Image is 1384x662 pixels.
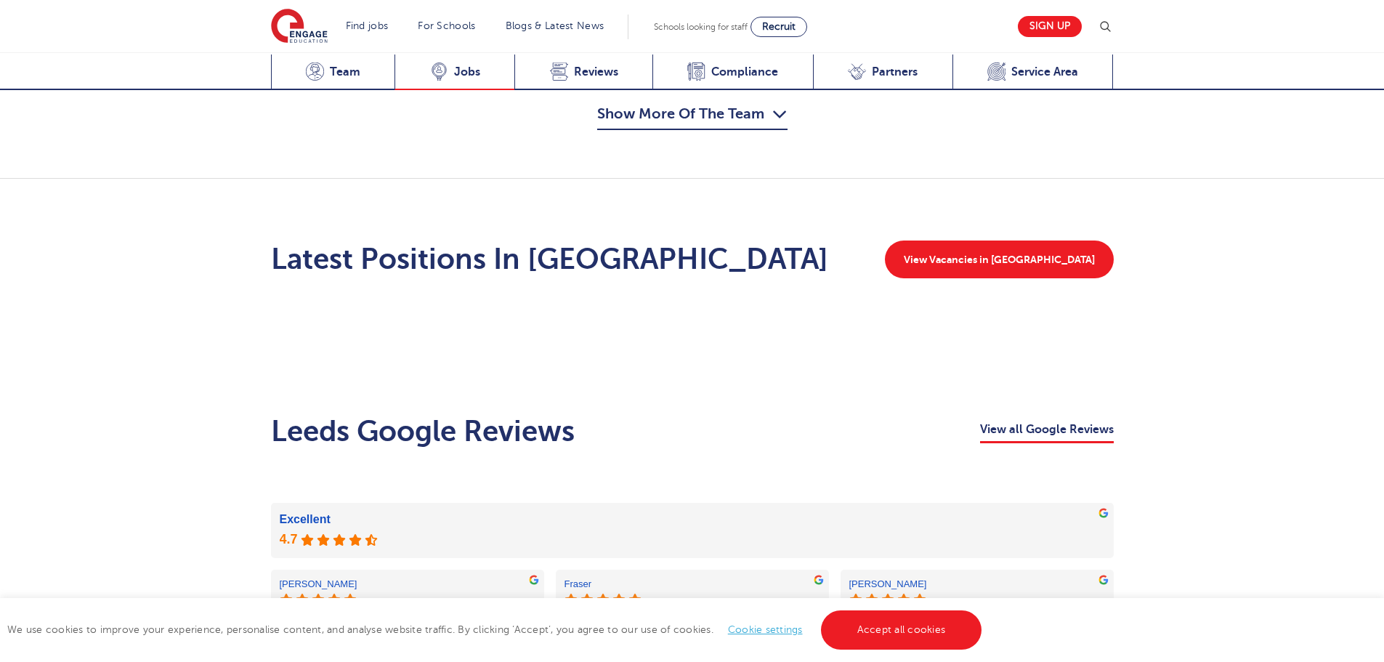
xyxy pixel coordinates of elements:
a: Blogs & Latest News [506,20,604,31]
button: Show More Of The Team [597,102,788,130]
span: Recruit [762,21,796,32]
div: Fraser [564,578,642,590]
div: [PERSON_NAME] [849,578,927,590]
span: Team [330,65,360,79]
a: Sign up [1018,16,1082,37]
span: We use cookies to improve your experience, personalise content, and analyse website traffic. By c... [7,624,985,635]
a: Service Area [952,55,1114,90]
a: For Schools [418,20,475,31]
a: Partners [813,55,952,90]
span: Jobs [454,65,480,79]
span: Partners [872,65,918,79]
span: Service Area [1011,65,1078,79]
img: Engage Education [271,9,328,45]
span: Reviews [574,65,618,79]
div: Excellent [280,512,1105,528]
a: Cookie settings [728,624,803,635]
a: Team [271,55,395,90]
a: Jobs [394,55,514,90]
a: Accept all cookies [821,610,982,650]
a: Find jobs [346,20,389,31]
div: [PERSON_NAME] [280,578,357,590]
a: Recruit [750,17,807,37]
span: Compliance [711,65,778,79]
h2: Leeds Google Reviews [271,414,575,449]
h2: Latest Positions In [GEOGRAPHIC_DATA] [271,242,828,277]
span: Schools looking for staff [654,22,748,32]
a: Compliance [652,55,813,90]
a: View all Google Reviews [980,420,1114,443]
a: View Vacancies in [GEOGRAPHIC_DATA] [885,241,1114,278]
a: Reviews [514,55,652,90]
